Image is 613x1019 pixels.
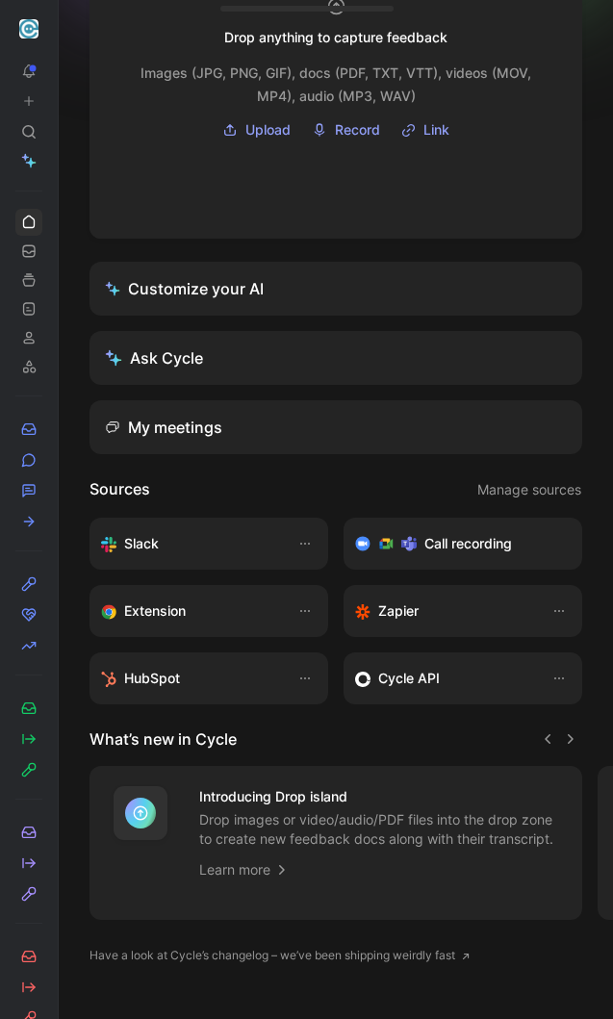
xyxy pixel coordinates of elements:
h3: HubSpot [124,667,180,690]
div: Customize your AI [105,277,264,300]
a: Have a look at Cycle’s changelog – we’ve been shipping weirdly fast [89,946,471,965]
h3: Slack [124,532,159,555]
span: Upload [245,118,291,141]
a: Customize your AI [89,262,582,316]
h3: Cycle API [378,667,440,690]
div: Sync customers & send feedback from custom sources. Get inspired by our favorite use case [355,667,532,690]
button: Link [395,115,456,144]
div: Ask Cycle [105,346,203,369]
h3: Extension [124,599,186,623]
div: Drop anything to capture feedback [224,26,447,49]
h4: Introducing Drop island [199,785,559,808]
img: Eve [19,19,38,38]
h2: Sources [89,477,150,502]
button: Upload [216,115,297,144]
div: Capture feedback from anywhere on the web [101,599,278,623]
button: Manage sources [476,477,582,502]
div: Images (JPG, PNG, GIF), docs (PDF, TXT, VTT), videos (MOV, MP4), audio (MP3, WAV) [128,62,544,85]
span: Link [423,118,449,141]
span: Record [335,118,380,141]
div: Record & transcribe meetings from Zoom, Meet & Teams. [355,532,555,555]
h2: What’s new in Cycle [89,727,237,751]
div: Capture feedback from thousands of sources with Zapier (survey results, recordings, sheets, etc). [355,599,532,623]
button: Record [305,115,387,144]
p: Drop images or video/audio/PDF files into the drop zone to create new feedback docs along with th... [199,810,559,849]
div: My meetings [105,416,222,439]
h3: Call recording [424,532,512,555]
a: Learn more [199,858,290,881]
button: Ask Cycle [89,331,582,385]
h3: Zapier [378,599,419,623]
button: Eve [15,15,42,42]
div: Sync your customers, send feedback and get updates in Slack [101,532,278,555]
span: Manage sources [477,478,581,501]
